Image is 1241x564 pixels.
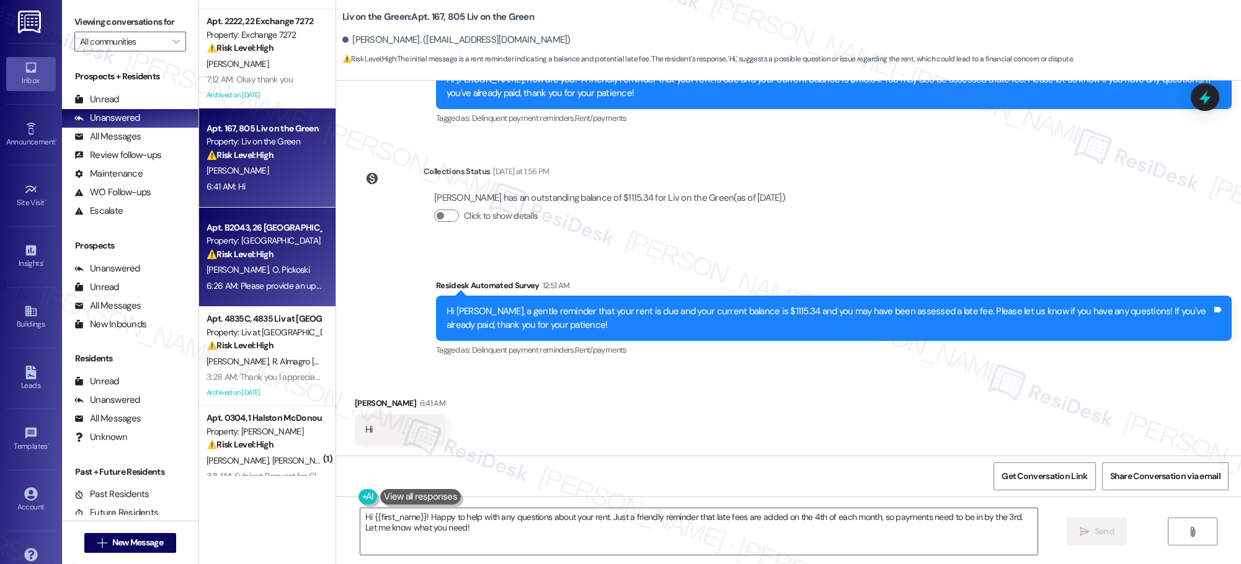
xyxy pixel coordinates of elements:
[43,257,45,266] span: •
[207,412,321,425] div: Apt. 0304, 1 Halston McDonough
[464,209,537,223] label: Click to show details
[97,538,107,548] i: 
[540,279,570,292] div: 12:51 AM
[207,455,272,466] span: [PERSON_NAME]
[436,109,1232,127] div: Tagged as:
[436,341,1232,359] div: Tagged as:
[207,439,274,450] strong: ⚠️ Risk Level: High
[424,165,490,178] div: Collections Status
[207,58,269,69] span: [PERSON_NAME]
[207,29,321,42] div: Property: Exchange 7272
[447,73,1212,100] div: Hi [PERSON_NAME], how are you? A friendly reminder that your rent is due and your current balance...
[84,533,176,553] button: New Message
[74,488,149,501] div: Past Residents
[417,397,445,410] div: 6:41 AM
[1067,518,1127,545] button: Send
[207,312,321,325] div: Apt. 4835C, 4835 Liv at [GEOGRAPHIC_DATA]
[48,440,50,449] span: •
[6,483,56,517] a: Account
[6,362,56,395] a: Leads
[207,181,245,192] div: 6:41 AM: Hi
[74,205,123,218] div: Escalate
[434,192,785,205] div: [PERSON_NAME] has an outstanding balance of $1115.34 for Liv on the Green (as of [DATE])
[994,462,1095,490] button: Get Conversation Link
[342,33,571,46] div: [PERSON_NAME]. ([EMAIL_ADDRESS][DOMAIN_NAME])
[365,423,373,436] div: Hi
[74,394,140,407] div: Unanswered
[207,340,274,351] strong: ⚠️ Risk Level: High
[6,423,56,456] a: Templates •
[205,385,322,400] div: Archived on [DATE]
[74,130,141,143] div: All Messages
[207,74,293,85] div: 7:12 AM: Okay thank you
[74,112,140,125] div: Unanswered
[490,165,549,178] div: [DATE] at 1:56 PM
[272,356,374,367] span: R. Almagro [PERSON_NAME]
[74,299,141,312] div: All Messages
[272,455,334,466] span: [PERSON_NAME]
[342,54,396,64] strong: ⚠️ Risk Level: High
[62,70,198,83] div: Prospects + Residents
[207,326,321,339] div: Property: Liv at [GEOGRAPHIC_DATA]
[207,371,328,382] div: 3:28 AM: Thank you I appreciate it
[74,262,140,275] div: Unanswered
[207,165,269,176] span: [PERSON_NAME]
[472,345,575,355] span: Delinquent payment reminders ,
[6,179,56,213] a: Site Visit •
[207,221,321,234] div: Apt. B2043, 26 [GEOGRAPHIC_DATA]
[74,281,119,294] div: Unread
[74,12,186,32] label: Viewing conversations for
[6,57,56,90] a: Inbox
[207,234,321,247] div: Property: [GEOGRAPHIC_DATA]
[18,11,43,33] img: ResiDesk Logo
[207,280,418,291] div: 6:26 AM: Please provide an update by EOD [DATE] ([DATE])
[207,356,272,367] span: [PERSON_NAME]
[74,431,127,444] div: Unknown
[1080,527,1089,537] i: 
[1095,525,1114,538] span: Send
[74,506,158,519] div: Future Residents
[112,536,163,549] span: New Message
[1110,470,1221,483] span: Share Conversation via email
[74,167,143,180] div: Maintenance
[45,196,47,205] span: •
[472,113,575,123] span: Delinquent payment reminders ,
[6,301,56,334] a: Buildings
[207,15,321,28] div: Apt. 2222, 22 Exchange 7272
[207,264,272,275] span: [PERSON_NAME]
[575,345,627,355] span: Rent/payments
[80,32,166,51] input: All communities
[74,318,146,331] div: New Inbounds
[207,249,274,260] strong: ⚠️ Risk Level: High
[74,149,161,162] div: Review follow-ups
[62,352,198,365] div: Residents
[55,136,57,144] span: •
[74,412,141,425] div: All Messages
[205,87,322,103] div: Archived on [DATE]
[6,240,56,273] a: Insights •
[342,11,534,24] b: Liv on the Green: Apt. 167, 805 Liv on the Green
[207,122,321,135] div: Apt. 167, 805 Liv on the Green
[207,42,274,53] strong: ⚠️ Risk Level: High
[207,425,321,438] div: Property: [PERSON_NAME]
[172,37,179,46] i: 
[62,239,198,252] div: Prospects
[74,375,119,388] div: Unread
[74,93,119,106] div: Unread
[355,397,445,414] div: [PERSON_NAME]
[207,149,274,161] strong: ⚠️ Risk Level: High
[1102,462,1229,490] button: Share Conversation via email
[575,113,627,123] span: Rent/payments
[1188,527,1197,537] i: 
[74,186,151,199] div: WO Follow-ups
[272,264,309,275] span: O. Pickoski
[1002,470,1087,483] span: Get Conversation Link
[62,465,198,478] div: Past + Future Residents
[207,135,321,148] div: Property: Liv on the Green
[436,279,1232,296] div: Residesk Automated Survey
[360,508,1038,555] textarea: Hi {{first_name}}! Happy to help with any questions about your rent. Just a friendly reminder tha...
[342,53,1074,66] span: : The initial message is a rent reminder indicating a balance and potential late fee. The residen...
[447,305,1212,332] div: Hi [PERSON_NAME], a gentle reminder that your rent is due and your current balance is $1115.34 an...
